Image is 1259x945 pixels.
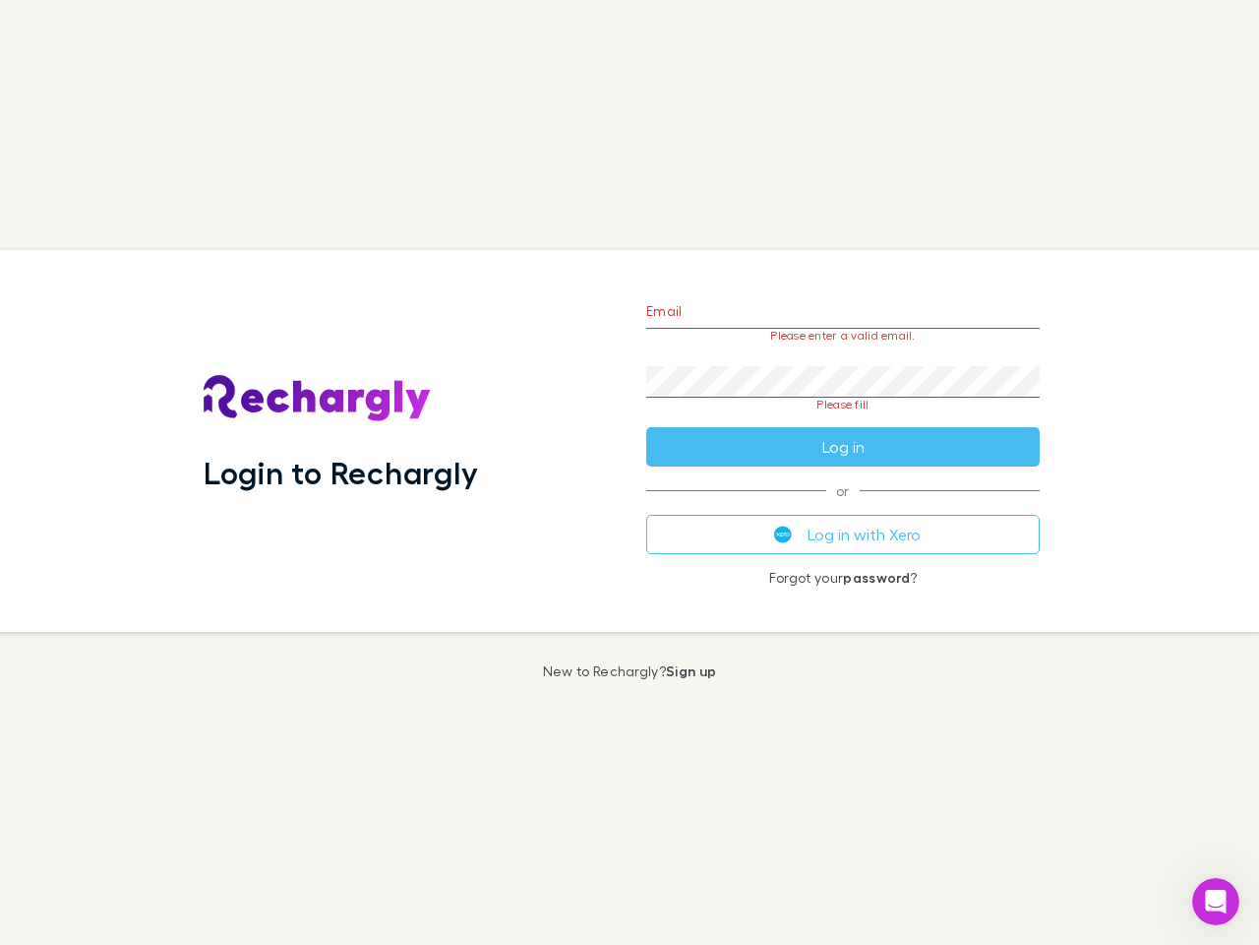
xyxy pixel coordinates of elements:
[1192,878,1239,925] iframe: Intercom live chat
[774,526,792,543] img: Xero's logo
[646,490,1040,491] span: or
[646,398,1040,411] p: Please fill
[204,454,478,491] h1: Login to Rechargly
[646,329,1040,343] p: Please enter a valid email.
[646,515,1040,554] button: Log in with Xero
[666,662,716,679] a: Sign up
[646,570,1040,586] p: Forgot your ?
[543,663,717,679] p: New to Rechargly?
[646,427,1040,467] button: Log in
[843,569,910,586] a: password
[204,375,432,422] img: Rechargly's Logo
